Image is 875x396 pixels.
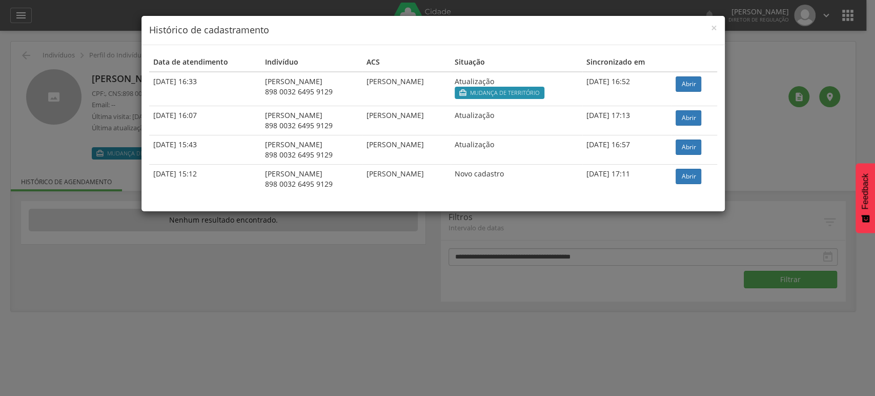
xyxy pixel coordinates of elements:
div: [PERSON_NAME] [265,140,359,150]
button: Close [711,23,717,33]
div: 898 0032 6495 9129 [265,150,359,160]
td: [DATE] 17:11 [582,164,672,193]
th: Sincronizado em [582,53,672,72]
td: [DATE] 15:12 [149,164,261,193]
div: Atualização [455,76,578,87]
button: Feedback - Mostrar pesquisa [856,163,875,233]
div: 898 0032 6495 9129 [265,87,359,97]
div: Atualização [455,110,578,121]
i:  [459,89,467,97]
td: [DATE] 16:07 [149,106,261,135]
th: ACS [362,53,451,72]
div: [PERSON_NAME] [265,76,359,87]
td: [PERSON_NAME] [362,72,451,106]
div: Novo cadastro [455,169,578,179]
th: Situação [451,53,582,72]
td: [PERSON_NAME] [362,164,451,193]
td: [DATE] 17:13 [582,106,672,135]
td: [DATE] 16:33 [149,72,261,106]
th: Data de atendimento [149,53,261,72]
a: Abrir [676,140,701,155]
h4: Histórico de cadastramento [149,24,717,37]
td: [PERSON_NAME] [362,135,451,164]
td: [DATE] 16:57 [582,135,672,164]
div: Atualização [455,140,578,150]
div: [PERSON_NAME] [265,169,359,179]
a: Abrir [676,76,701,92]
div: [PERSON_NAME] [265,110,359,121]
a: Abrir [676,110,701,126]
span: Feedback [861,173,870,209]
div: 898 0032 6495 9129 [265,121,359,131]
div: 898 0032 6495 9129 [265,179,359,189]
td: [DATE] 16:52 [582,72,672,106]
td: [DATE] 15:43 [149,135,261,164]
a: Abrir [676,169,701,184]
span: Mudança de território [470,89,539,97]
th: Indivíduo [261,53,363,72]
span: × [711,21,717,35]
td: [PERSON_NAME] [362,106,451,135]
